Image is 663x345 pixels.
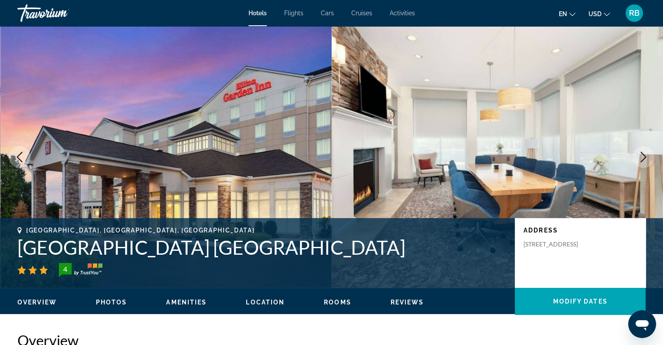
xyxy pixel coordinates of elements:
[166,298,207,306] button: Amenities
[324,299,351,306] span: Rooms
[588,7,610,20] button: Change currency
[9,146,31,168] button: Previous image
[391,298,424,306] button: Reviews
[588,10,602,17] span: USD
[246,298,285,306] button: Location
[248,10,267,17] a: Hotels
[96,298,127,306] button: Photos
[559,7,575,20] button: Change language
[623,4,646,22] button: User Menu
[553,298,607,305] span: Modify Dates
[515,288,646,315] button: Modify Dates
[17,298,57,306] button: Overview
[390,10,415,17] a: Activities
[96,299,127,306] span: Photos
[321,10,334,17] a: Cars
[246,299,285,306] span: Location
[166,299,207,306] span: Amenities
[324,298,351,306] button: Rooms
[17,2,105,24] a: Travorium
[26,227,255,234] span: [GEOGRAPHIC_DATA], [GEOGRAPHIC_DATA], [GEOGRAPHIC_DATA]
[391,299,424,306] span: Reviews
[284,10,303,17] a: Flights
[632,146,654,168] button: Next image
[524,240,593,248] p: [STREET_ADDRESS]
[559,10,567,17] span: en
[351,10,372,17] a: Cruises
[17,236,506,259] h1: [GEOGRAPHIC_DATA] [GEOGRAPHIC_DATA]
[56,264,74,274] div: 4
[17,299,57,306] span: Overview
[59,263,102,277] img: TrustYou guest rating badge
[628,310,656,338] iframe: Button to launch messaging window
[524,227,637,234] p: Address
[629,9,639,17] span: RB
